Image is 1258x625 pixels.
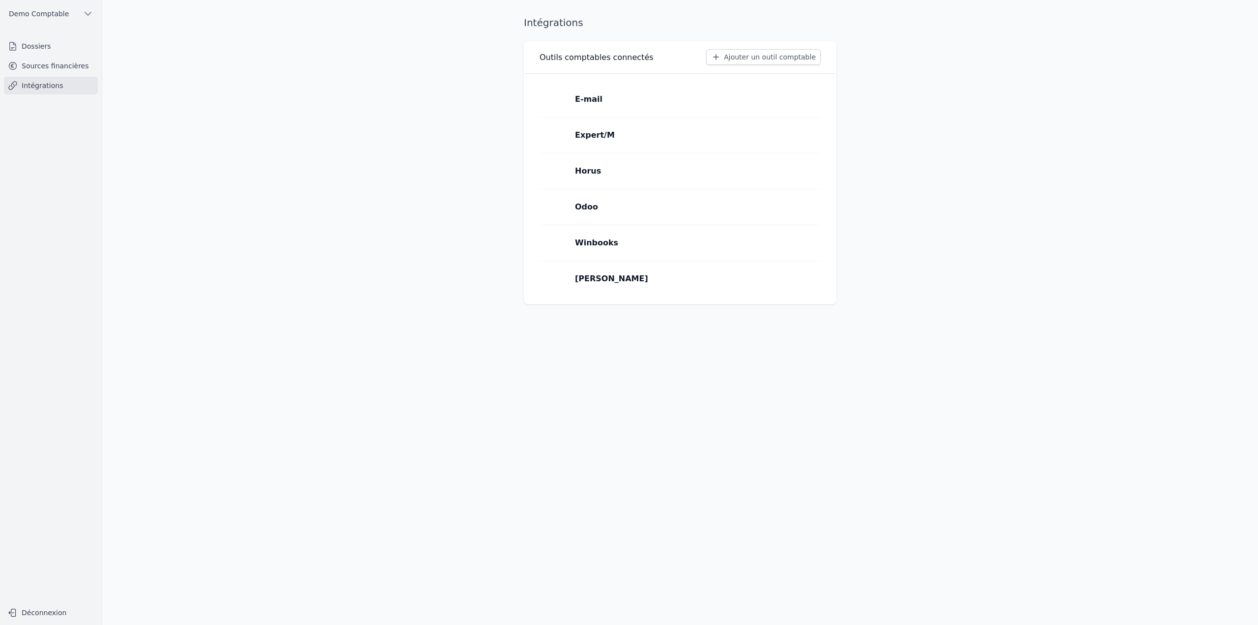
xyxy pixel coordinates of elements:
[575,165,601,177] p: Horus
[4,6,98,22] button: Demo Comptable
[4,605,98,621] button: Déconnexion
[575,237,618,249] p: Winbooks
[540,225,821,261] a: Winbooks
[4,37,98,55] a: Dossiers
[4,77,98,94] a: Intégrations
[4,57,98,75] a: Sources financières
[540,261,821,297] a: [PERSON_NAME]
[575,93,602,105] p: E-mail
[540,52,654,63] h3: Outils comptables connectés
[524,16,583,30] h1: Intégrations
[706,49,821,65] button: Ajouter un outil comptable
[575,273,648,285] p: [PERSON_NAME]
[540,118,821,153] a: Expert/M
[575,129,615,141] p: Expert/M
[9,9,69,19] span: Demo Comptable
[575,201,598,213] p: Odoo
[540,82,821,117] a: E-mail
[540,189,821,225] a: Odoo
[540,153,821,189] a: Horus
